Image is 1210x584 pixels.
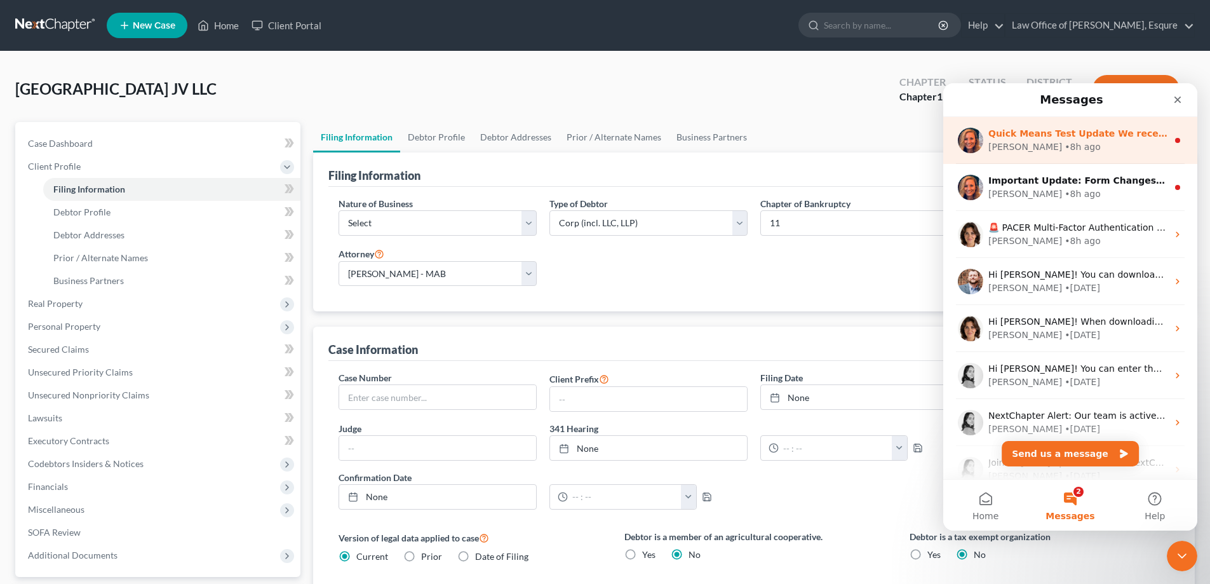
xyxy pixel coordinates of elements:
div: [PERSON_NAME] [45,245,119,259]
span: Yes [642,549,655,560]
a: Debtor Addresses [473,122,559,153]
label: Attorney [339,246,384,261]
span: 11 [937,90,948,102]
span: Personal Property [28,321,100,332]
span: New Case [133,21,175,31]
span: Debtor Addresses [53,229,124,240]
span: SOFA Review [28,527,81,538]
span: Help [201,428,222,437]
div: [PERSON_NAME] [45,198,119,212]
span: Prior [421,551,442,562]
div: [PERSON_NAME] [45,339,119,353]
div: • [DATE] [121,386,157,400]
a: Prior / Alternate Names [43,247,300,269]
span: Messages [102,428,151,437]
label: Client Prefix [549,371,609,386]
span: Miscellaneous [28,504,84,515]
span: Additional Documents [28,550,118,560]
button: Help [170,397,254,447]
a: Filing Information [43,178,300,201]
a: Unsecured Nonpriority Claims [18,384,300,407]
span: Codebtors Insiders & Notices [28,458,144,469]
iframe: Intercom live chat [943,83,1197,531]
input: -- [550,387,747,411]
input: Search by name... [824,13,940,37]
span: Date of Filing [475,551,528,562]
label: Confirmation Date [332,471,754,484]
button: Messages [84,397,169,447]
a: Debtor Addresses [43,224,300,247]
span: No [689,549,701,560]
a: None [339,485,536,509]
label: Debtor is a member of an agricultural cooperative. [624,530,884,543]
div: [PERSON_NAME] [45,386,119,400]
div: Filing Information [328,168,420,183]
span: Debtor Profile [53,207,111,217]
a: Unsecured Priority Claims [18,361,300,384]
img: Profile image for Lindsey [15,280,40,305]
a: Executory Contracts [18,430,300,452]
input: -- : -- [568,485,682,509]
a: None [550,436,747,460]
input: -- [339,436,536,460]
span: Unsecured Priority Claims [28,367,133,377]
a: Home [191,14,245,37]
span: Business Partners [53,275,124,286]
div: Case Information [328,342,418,357]
img: Profile image for Emma [15,233,40,258]
span: Current [356,551,388,562]
label: 341 Hearing [543,422,965,435]
div: [PERSON_NAME] [45,292,119,306]
a: Case Dashboard [18,132,300,155]
div: District [1026,75,1072,90]
span: [GEOGRAPHIC_DATA] JV LLC [15,79,217,98]
span: Case Dashboard [28,138,93,149]
div: • [DATE] [121,198,157,212]
span: Join us [DATE] 2pm EST for our NextChapter Notices webinar! We will review how to get started, ho... [45,374,978,384]
a: Lawsuits [18,407,300,430]
label: Debtor is a tax exempt organization [910,530,1169,543]
label: Case Number [339,371,392,384]
a: Business Partners [43,269,300,292]
label: Judge [339,422,361,435]
button: Preview [1092,75,1180,104]
a: Debtor Profile [400,122,473,153]
div: Status [969,75,1006,90]
span: Client Profile [28,161,81,172]
input: Enter case number... [339,385,536,409]
span: Filing Information [53,184,125,194]
span: Prior / Alternate Names [53,252,148,263]
a: Help [962,14,1004,37]
span: Financials [28,481,68,492]
span: No [974,549,986,560]
a: Filing Information [313,122,400,153]
span: Real Property [28,298,83,309]
span: Unsecured Nonpriority Claims [28,390,149,400]
div: Chapter [899,75,948,90]
span: Yes [927,549,941,560]
iframe: Intercom live chat [1167,541,1197,571]
div: • [DATE] [121,339,157,353]
input: -- : -- [779,436,892,460]
a: Prior / Alternate Names [559,122,669,153]
label: Filing Date [760,371,803,384]
label: Type of Debtor [549,197,608,210]
div: Chapter [899,90,948,104]
a: None [761,385,958,409]
span: Lawsuits [28,412,62,423]
span: Hi [PERSON_NAME]! You can enter that information in Client Profile > Prior/Alternate Names > EIN.... [45,280,692,290]
img: Profile image for Lindsey [15,374,40,399]
img: Profile image for Lindsey [15,327,40,352]
a: Debtor Profile [43,201,300,224]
